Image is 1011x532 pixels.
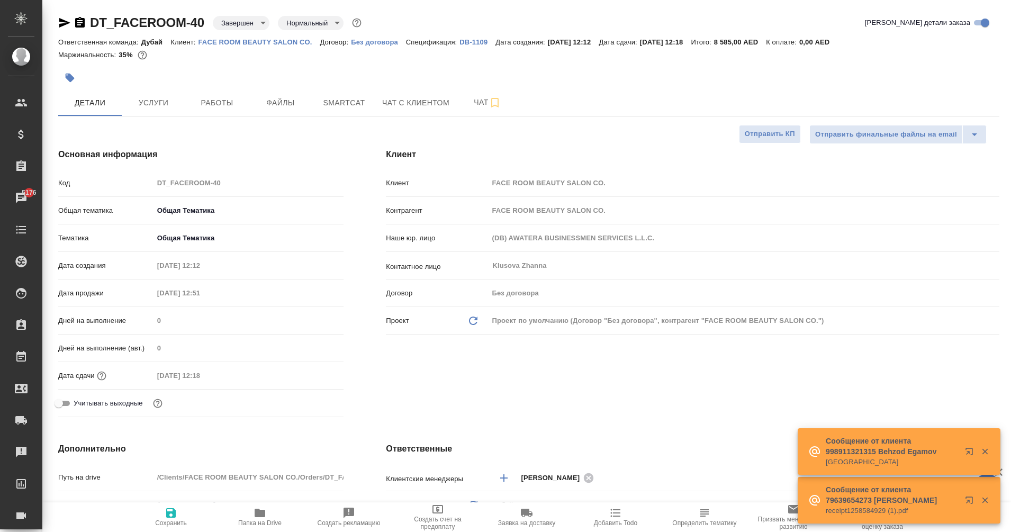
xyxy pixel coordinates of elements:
[755,516,832,530] span: Призвать менеджера по развитию
[488,285,999,301] input: Пустое поле
[95,369,109,383] button: Если добавить услуги и заполнить их объемом, то дата рассчитается автоматически
[660,502,749,532] button: Определить тематику
[127,502,215,532] button: Сохранить
[119,51,135,59] p: 35%
[488,496,999,514] div: Дубай
[959,441,984,466] button: Открыть в новой вкладке
[386,148,999,161] h4: Клиент
[386,443,999,455] h4: Ответственные
[351,37,406,46] a: Без договора
[154,340,344,356] input: Пустое поле
[58,500,154,510] p: Путь
[192,96,242,110] span: Работы
[58,38,141,46] p: Ответственная команда:
[141,38,171,46] p: Дубай
[15,187,42,198] span: 5176
[154,258,246,273] input: Пустое поле
[393,502,482,532] button: Создать счет на предоплату
[320,38,351,46] p: Договор:
[154,313,344,328] input: Пустое поле
[714,38,766,46] p: 8 585,00 AED
[215,502,304,532] button: Папка на Drive
[213,16,269,30] div: Завершен
[749,502,838,532] button: Призвать менеджера по развитию
[386,233,488,244] p: Наше юр. лицо
[58,315,154,326] p: Дней на выполнение
[154,285,246,301] input: Пустое поле
[318,519,381,527] span: Создать рекламацию
[488,312,999,330] div: Проект по умолчанию (Договор "Без договора", контрагент "FACE ROOM BEAUTY SALON CO.")
[672,519,736,527] span: Определить тематику
[218,19,257,28] button: Завершен
[255,96,306,110] span: Файлы
[319,96,369,110] span: Smartcat
[826,484,958,506] p: Сообщение от клиента 79639654273 [PERSON_NAME]
[495,38,547,46] p: Дата создания:
[154,497,344,512] input: ✎ Введи что-нибудь
[462,96,513,109] span: Чат
[766,38,799,46] p: К оплате:
[304,502,393,532] button: Создать рекламацию
[489,96,501,109] svg: Подписаться
[571,502,660,532] button: Добавить Todo
[136,48,149,62] button: 5588.28 AED;
[400,516,476,530] span: Создать счет на предоплату
[382,96,449,110] span: Чат с клиентом
[154,229,344,247] div: Общая Тематика
[238,519,282,527] span: Папка на Drive
[278,16,344,30] div: Завершен
[691,38,714,46] p: Итого:
[386,178,488,188] p: Клиент
[386,500,464,510] p: Ответственная команда
[74,16,86,29] button: Скопировать ссылку
[58,288,154,299] p: Дата продажи
[154,470,344,485] input: Пустое поле
[488,175,999,191] input: Пустое поле
[826,506,958,516] p: receipt1258584929 (1).pdf
[809,125,987,144] div: split button
[739,125,801,143] button: Отправить КП
[154,368,246,383] input: Пустое поле
[386,262,488,272] p: Контактное лицо
[65,96,115,110] span: Детали
[58,148,344,161] h4: Основная информация
[58,343,154,354] p: Дней на выполнение (авт.)
[488,203,999,218] input: Пустое поле
[386,288,488,299] p: Договор
[58,233,154,244] p: Тематика
[826,436,958,457] p: Сообщение от клиента 998911321315 Behzod Egamov
[826,457,958,467] p: [GEOGRAPHIC_DATA]
[799,38,837,46] p: 0,00 AED
[548,38,599,46] p: [DATE] 12:12
[488,230,999,246] input: Пустое поле
[154,175,344,191] input: Пустое поле
[198,38,320,46] p: FACE ROOM BEAUTY SALON CO.
[406,38,459,46] p: Спецификация:
[90,15,204,30] a: DT_FACEROOM-40
[815,129,957,141] span: Отправить финальные файлы на email
[351,38,406,46] p: Без договора
[128,96,179,110] span: Услуги
[58,66,82,89] button: Добавить тэг
[283,19,331,28] button: Нормальный
[974,447,996,456] button: Закрыть
[809,125,963,144] button: Отправить финальные файлы на email
[865,17,970,28] span: [PERSON_NAME] детали заказа
[74,398,143,409] span: Учитывать выходные
[58,16,71,29] button: Скопировать ссылку для ЯМессенджера
[640,38,691,46] p: [DATE] 12:18
[745,128,795,140] span: Отправить КП
[594,519,637,527] span: Добавить Todo
[350,16,364,30] button: Доп статусы указывают на важность/срочность заказа
[58,178,154,188] p: Код
[974,495,996,505] button: Закрыть
[3,185,40,211] a: 5176
[155,519,187,527] span: Сохранить
[58,260,154,271] p: Дата создания
[58,443,344,455] h4: Дополнительно
[599,38,639,46] p: Дата сдачи:
[959,490,984,515] button: Открыть в новой вкладке
[58,472,154,483] p: Путь на drive
[482,502,571,532] button: Заявка на доставку
[521,473,586,483] span: [PERSON_NAME]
